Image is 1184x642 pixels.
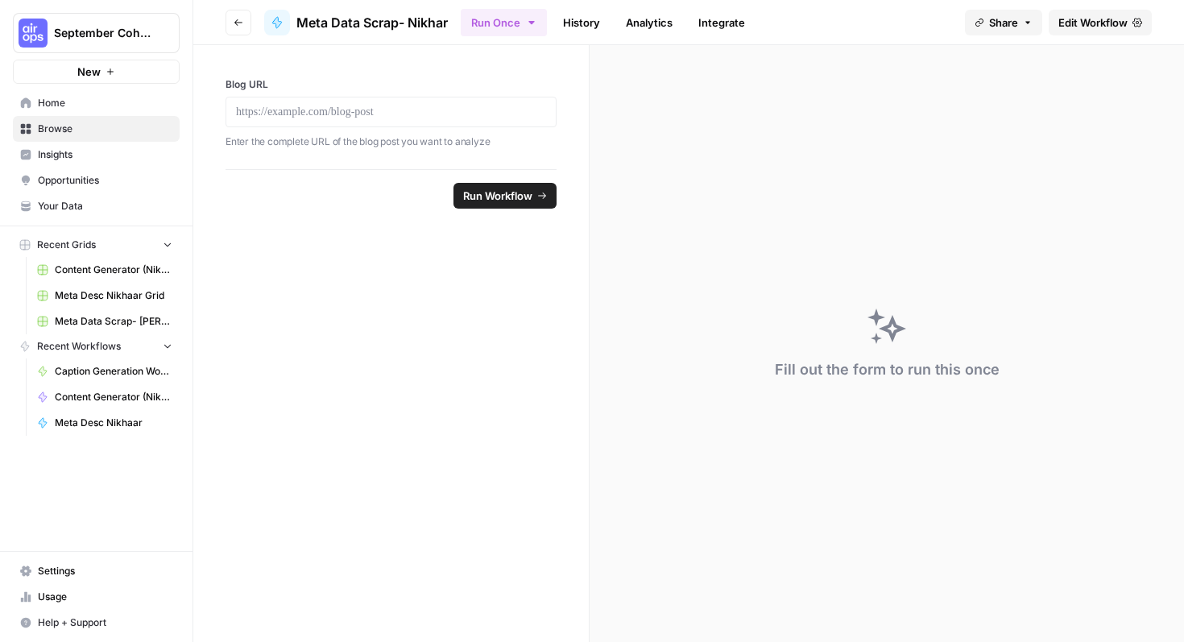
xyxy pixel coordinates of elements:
[55,364,172,379] span: Caption Generation Workflow Sample
[38,173,172,188] span: Opportunities
[77,64,101,80] span: New
[55,314,172,329] span: Meta Data Scrap- [PERSON_NAME]
[38,122,172,136] span: Browse
[616,10,682,35] a: Analytics
[463,188,532,204] span: Run Workflow
[775,358,1000,381] div: Fill out the form to run this once
[989,14,1018,31] span: Share
[19,19,48,48] img: September Cohort Logo
[38,615,172,630] span: Help + Support
[13,168,180,193] a: Opportunities
[55,263,172,277] span: Content Generator (Nikhar) Grid
[30,410,180,436] a: Meta Desc Nikhaar
[55,288,172,303] span: Meta Desc Nikhaar Grid
[30,358,180,384] a: Caption Generation Workflow Sample
[13,193,180,219] a: Your Data
[13,142,180,168] a: Insights
[453,183,557,209] button: Run Workflow
[38,147,172,162] span: Insights
[54,25,151,41] span: September Cohort
[965,10,1042,35] button: Share
[264,10,448,35] a: Meta Data Scrap- Nikhar
[461,9,547,36] button: Run Once
[13,116,180,142] a: Browse
[55,416,172,430] span: Meta Desc Nikhaar
[38,590,172,604] span: Usage
[30,309,180,334] a: Meta Data Scrap- [PERSON_NAME]
[1049,10,1152,35] a: Edit Workflow
[37,238,96,252] span: Recent Grids
[13,610,180,636] button: Help + Support
[38,96,172,110] span: Home
[38,564,172,578] span: Settings
[296,13,448,32] span: Meta Data Scrap- Nikhar
[1058,14,1128,31] span: Edit Workflow
[30,384,180,410] a: Content Generator (Nikhar)
[13,233,180,257] button: Recent Grids
[37,339,121,354] span: Recent Workflows
[38,199,172,213] span: Your Data
[30,283,180,309] a: Meta Desc Nikhaar Grid
[30,257,180,283] a: Content Generator (Nikhar) Grid
[13,60,180,84] button: New
[689,10,755,35] a: Integrate
[13,90,180,116] a: Home
[13,584,180,610] a: Usage
[226,134,557,150] p: Enter the complete URL of the blog post you want to analyze
[553,10,610,35] a: History
[13,334,180,358] button: Recent Workflows
[226,77,557,92] label: Blog URL
[13,13,180,53] button: Workspace: September Cohort
[55,390,172,404] span: Content Generator (Nikhar)
[13,558,180,584] a: Settings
